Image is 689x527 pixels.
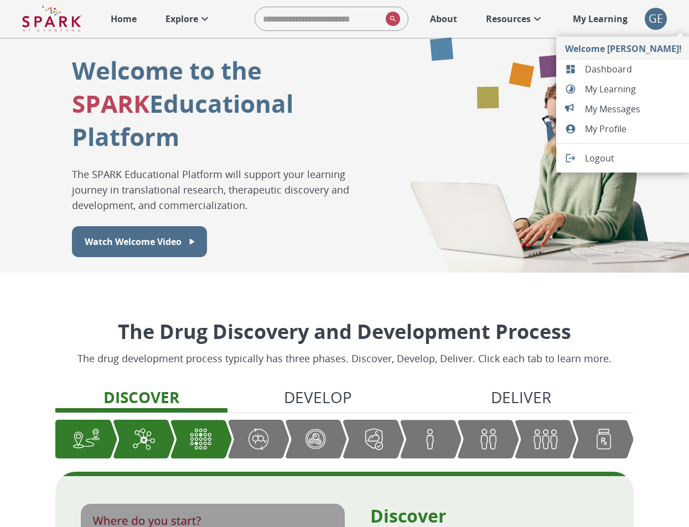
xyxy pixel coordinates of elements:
span: My Learning [585,82,682,96]
span: My Messages [585,102,682,116]
span: Logout [585,152,682,165]
span: Dashboard [585,62,682,76]
span: My Profile [585,122,682,135]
